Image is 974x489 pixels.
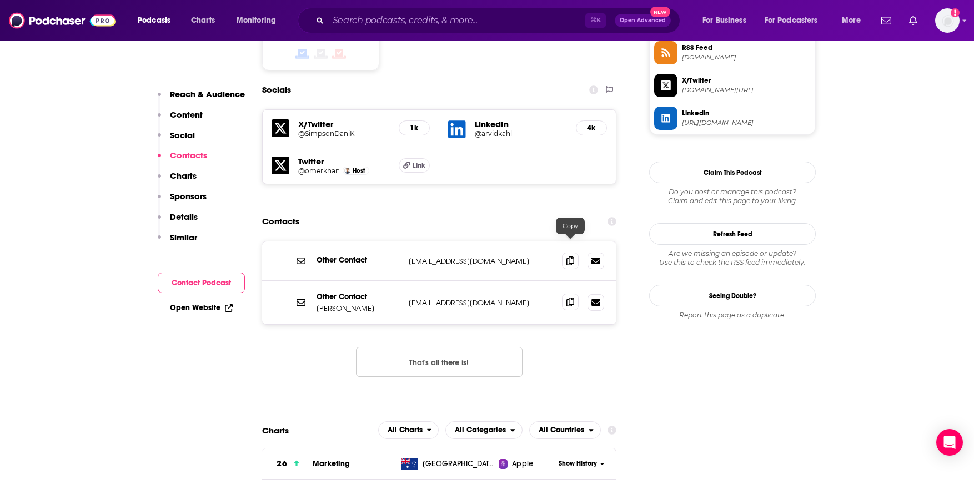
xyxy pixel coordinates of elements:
[649,162,816,183] button: Claim This Podcast
[650,7,670,17] span: New
[317,255,400,265] p: Other Contact
[935,8,960,33] img: User Profile
[158,191,207,211] button: Sponsors
[158,170,197,191] button: Charts
[298,119,390,129] h5: X/Twitter
[475,119,567,129] h5: LinkedIn
[130,12,185,29] button: open menu
[229,12,290,29] button: open menu
[353,167,365,174] span: Host
[413,161,425,170] span: Link
[585,13,606,28] span: ⌘ K
[757,12,834,29] button: open menu
[158,273,245,293] button: Contact Podcast
[936,429,963,456] div: Open Intercom Messenger
[328,12,585,29] input: Search podcasts, credits, & more...
[408,123,420,133] h5: 1k
[649,311,816,320] div: Report this page as a duplicate.
[170,211,198,222] p: Details
[313,459,350,468] a: Marketing
[158,89,245,109] button: Reach & Audience
[951,8,960,17] svg: Add a profile image
[654,74,811,97] a: X/Twitter[DOMAIN_NAME][URL]
[262,211,299,232] h2: Contacts
[877,11,896,30] a: Show notifications dropdown
[682,108,811,118] span: Linkedin
[529,421,601,439] button: open menu
[455,426,506,434] span: All Categories
[138,13,170,28] span: Podcasts
[170,130,195,140] p: Social
[695,12,760,29] button: open menu
[158,130,195,150] button: Social
[682,75,811,85] span: X/Twitter
[615,14,671,27] button: Open AdvancedNew
[475,129,567,138] h5: @arvidkahl
[556,218,585,234] div: Copy
[298,167,340,175] a: @omerkhan
[170,191,207,201] p: Sponsors
[262,448,313,479] a: 26
[344,168,350,174] img: Omer Khan
[277,457,287,470] h3: 26
[399,158,430,173] a: Link
[765,13,818,28] span: For Podcasters
[559,459,597,468] span: Show History
[905,11,922,30] a: Show notifications dropdown
[170,170,197,181] p: Charts
[158,211,198,232] button: Details
[308,8,691,33] div: Search podcasts, credits, & more...
[935,8,960,33] span: Logged in as kgolds
[158,109,203,130] button: Content
[649,249,816,267] div: Are we missing an episode or update? Use this to check the RSS feed immediately.
[378,421,439,439] button: open menu
[397,458,498,470] a: [GEOGRAPHIC_DATA]
[262,79,291,100] h2: Socials
[842,13,861,28] span: More
[388,426,423,434] span: All Charts
[682,53,811,62] span: feeds.megaphone.fm
[170,232,197,243] p: Similar
[158,150,207,170] button: Contacts
[649,188,816,205] div: Claim and edit this page to your liking.
[935,8,960,33] button: Show profile menu
[9,10,116,31] img: Podchaser - Follow, Share and Rate Podcasts
[356,347,523,377] button: Nothing here.
[834,12,875,29] button: open menu
[499,458,555,470] a: Apple
[702,13,746,28] span: For Business
[170,109,203,120] p: Content
[649,285,816,306] a: Seeing Double?
[409,298,553,307] p: [EMAIL_ADDRESS][DOMAIN_NAME]
[423,458,495,470] span: Australia
[170,89,245,99] p: Reach & Audience
[378,421,439,439] h2: Platforms
[170,150,207,160] p: Contacts
[317,292,400,301] p: Other Contact
[682,119,811,127] span: https://www.linkedin.com/in/arvidkahl
[317,304,400,313] p: [PERSON_NAME]
[649,223,816,245] button: Refresh Feed
[682,86,811,94] span: twitter.com/SimpsonDaniK
[262,425,289,436] h2: Charts
[237,13,276,28] span: Monitoring
[191,13,215,28] span: Charts
[184,12,222,29] a: Charts
[620,18,666,23] span: Open Advanced
[654,107,811,130] a: Linkedin[URL][DOMAIN_NAME]
[512,458,533,470] span: Apple
[555,459,608,468] button: Show History
[585,123,598,133] h5: 4k
[682,43,811,53] span: RSS Feed
[654,41,811,64] a: RSS Feed[DOMAIN_NAME]
[298,129,390,138] a: @SimpsonDaniK
[409,256,553,266] p: [EMAIL_ADDRESS][DOMAIN_NAME]
[298,156,390,167] h5: Twitter
[649,188,816,196] span: Do you host or manage this podcast?
[445,421,523,439] button: open menu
